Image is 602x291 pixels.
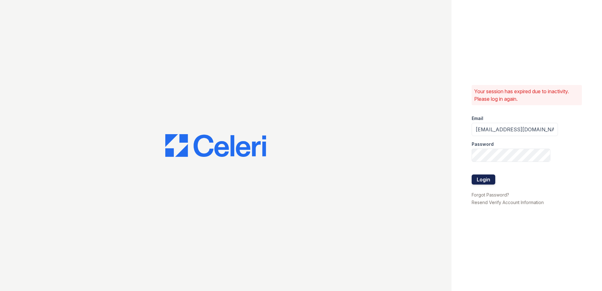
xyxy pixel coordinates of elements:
[472,192,509,197] a: Forgot Password?
[472,141,494,147] label: Password
[165,134,266,157] img: CE_Logo_Blue-a8612792a0a2168367f1c8372b55b34899dd931a85d93a1a3d3e32e68fde9ad4.png
[474,88,579,103] p: Your session has expired due to inactivity. Please log in again.
[472,115,483,122] label: Email
[472,200,544,205] a: Resend Verify Account Information
[472,174,495,185] button: Login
